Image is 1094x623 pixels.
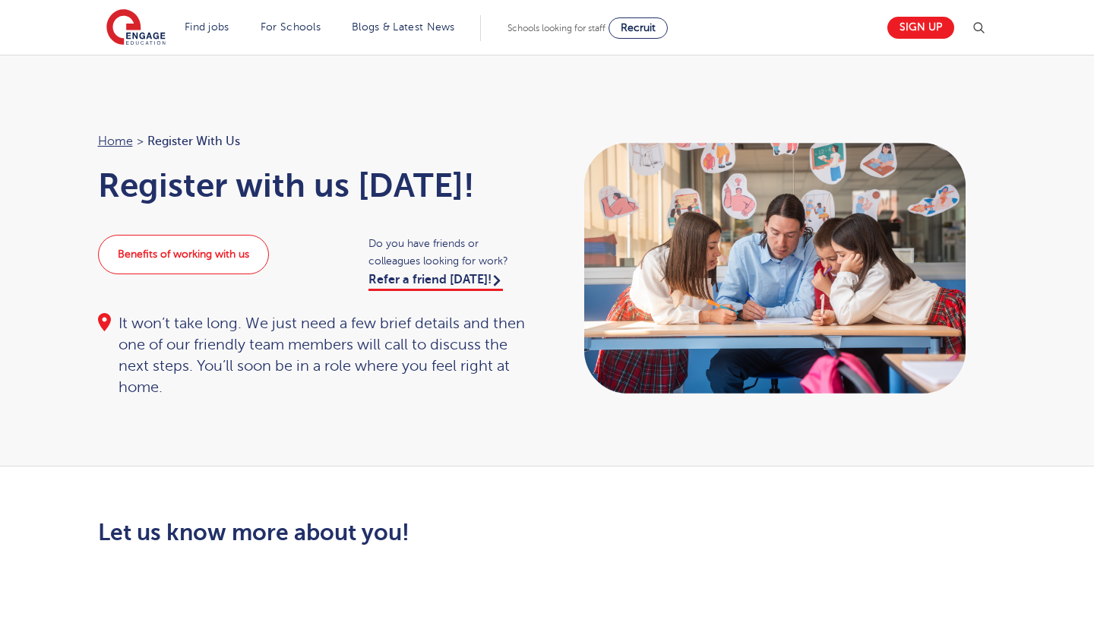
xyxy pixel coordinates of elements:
a: Sign up [887,17,954,39]
a: Blogs & Latest News [352,21,455,33]
a: Home [98,134,133,148]
a: Find jobs [185,21,229,33]
span: Do you have friends or colleagues looking for work? [368,235,532,270]
img: Engage Education [106,9,166,47]
a: Recruit [609,17,668,39]
h2: Let us know more about you! [98,520,690,546]
nav: breadcrumb [98,131,533,151]
span: Register with us [147,131,240,151]
span: Recruit [621,22,656,33]
h1: Register with us [DATE]! [98,166,533,204]
a: For Schools [261,21,321,33]
a: Benefits of working with us [98,235,269,274]
span: > [137,134,144,148]
div: It won’t take long. We just need a few brief details and then one of our friendly team members wi... [98,313,533,398]
span: Schools looking for staff [507,23,605,33]
a: Refer a friend [DATE]! [368,273,503,291]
